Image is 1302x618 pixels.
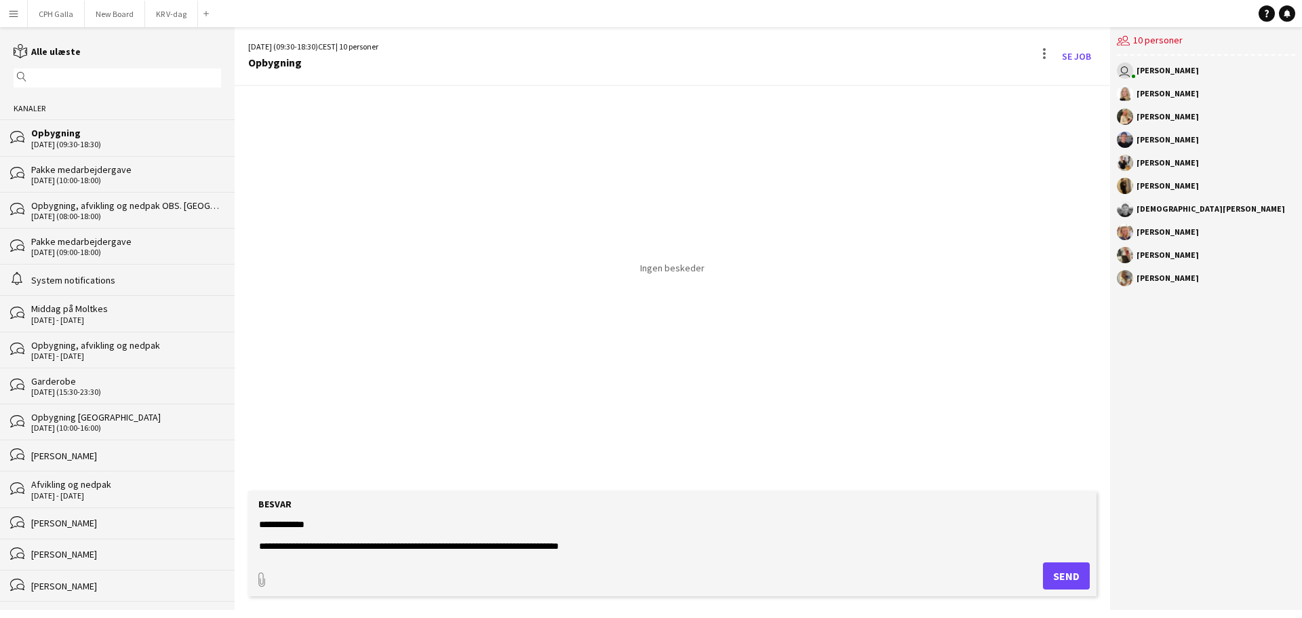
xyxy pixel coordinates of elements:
[1137,136,1199,144] div: [PERSON_NAME]
[31,127,221,139] div: Opbygning
[31,450,221,462] div: [PERSON_NAME]
[31,548,221,560] div: [PERSON_NAME]
[248,41,378,53] div: [DATE] (09:30-18:30) | 10 personer
[31,315,221,325] div: [DATE] - [DATE]
[1043,562,1090,590] button: Send
[145,1,198,27] button: KR V-dag
[1137,159,1199,167] div: [PERSON_NAME]
[31,176,221,185] div: [DATE] (10:00-18:00)
[1137,274,1199,282] div: [PERSON_NAME]
[31,517,221,529] div: [PERSON_NAME]
[31,580,221,592] div: [PERSON_NAME]
[31,274,221,286] div: System notifications
[31,411,221,423] div: Opbygning [GEOGRAPHIC_DATA]
[31,339,221,351] div: Opbygning, afvikling og nedpak
[31,163,221,176] div: Pakke medarbejdergave
[248,56,378,69] div: Opbygning
[640,262,705,274] p: Ingen beskeder
[1137,113,1199,121] div: [PERSON_NAME]
[1137,205,1285,213] div: [DEMOGRAPHIC_DATA][PERSON_NAME]
[1137,66,1199,75] div: [PERSON_NAME]
[1117,27,1295,56] div: 10 personer
[31,248,221,257] div: [DATE] (09:00-18:00)
[31,199,221,212] div: Opbygning, afvikling og nedpak OBS. [GEOGRAPHIC_DATA]
[31,478,221,490] div: Afvikling og nedpak
[28,1,85,27] button: CPH Galla
[1137,228,1199,236] div: [PERSON_NAME]
[1057,45,1097,67] a: Se Job
[1137,251,1199,259] div: [PERSON_NAME]
[14,45,81,58] a: Alle ulæste
[31,387,221,397] div: [DATE] (15:30-23:30)
[31,235,221,248] div: Pakke medarbejdergave
[258,498,292,510] label: Besvar
[31,140,221,149] div: [DATE] (09:30-18:30)
[31,375,221,387] div: Garderobe
[318,41,336,52] span: CEST
[31,303,221,315] div: Middag på Moltkes
[1137,90,1199,98] div: [PERSON_NAME]
[31,423,221,433] div: [DATE] (10:00-16:00)
[31,491,221,501] div: [DATE] - [DATE]
[31,351,221,361] div: [DATE] - [DATE]
[31,212,221,221] div: [DATE] (08:00-18:00)
[1137,182,1199,190] div: [PERSON_NAME]
[85,1,145,27] button: New Board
